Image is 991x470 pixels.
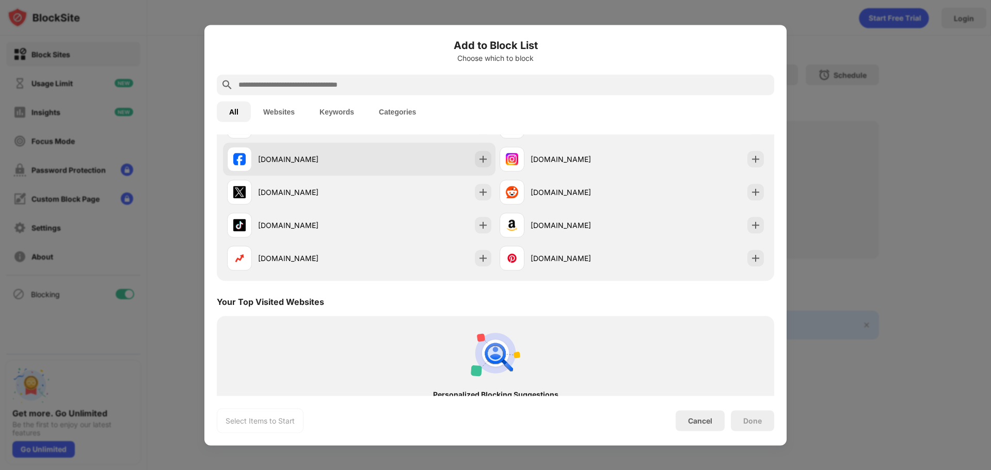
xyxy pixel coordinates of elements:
div: Done [743,416,762,425]
div: [DOMAIN_NAME] [258,220,359,231]
img: favicons [506,153,518,165]
div: Select Items to Start [226,415,295,426]
img: favicons [233,252,246,264]
button: Websites [251,101,307,122]
button: Keywords [307,101,366,122]
img: favicons [233,153,246,165]
div: [DOMAIN_NAME] [531,220,632,231]
div: [DOMAIN_NAME] [258,154,359,165]
div: Cancel [688,416,712,425]
div: [DOMAIN_NAME] [531,154,632,165]
img: favicons [506,252,518,264]
img: personal-suggestions.svg [471,328,520,378]
img: favicons [233,186,246,198]
div: Personalized Blocking Suggestions [235,390,756,398]
img: search.svg [221,78,233,91]
div: Your Top Visited Websites [217,296,324,306]
button: All [217,101,251,122]
img: favicons [506,219,518,231]
h6: Add to Block List [217,37,774,53]
img: favicons [233,219,246,231]
img: favicons [506,186,518,198]
div: [DOMAIN_NAME] [531,187,632,198]
div: [DOMAIN_NAME] [258,253,359,264]
div: [DOMAIN_NAME] [258,187,359,198]
div: [DOMAIN_NAME] [531,253,632,264]
div: Choose which to block [217,54,774,62]
button: Categories [366,101,428,122]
